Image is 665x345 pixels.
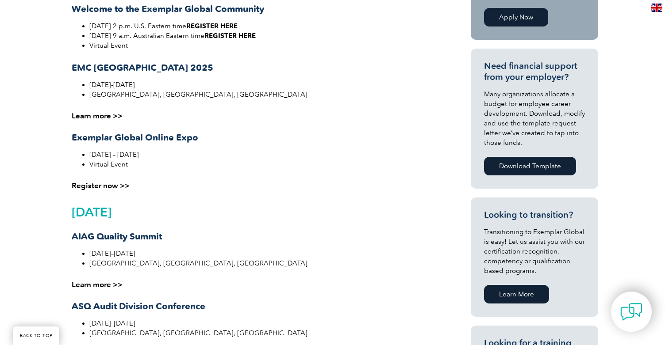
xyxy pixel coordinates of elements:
li: [DATE]–[DATE] [89,318,434,328]
h2: [DATE] [72,205,434,219]
li: Virtual Event [89,41,434,50]
a: BACK TO TOP [13,326,59,345]
img: contact-chat.png [620,301,642,323]
strong: Exemplar Global Online Expo [72,132,198,143]
img: en [651,4,662,12]
strong: ASQ Audit Division Conference [72,301,205,311]
a: Learn More [484,285,549,303]
h3: Need financial support from your employer? [484,61,585,83]
p: Transitioning to Exemplar Global is easy! Let us assist you with our certification recognition, c... [484,227,585,276]
a: Apply Now [484,8,548,27]
strong: EMC [GEOGRAPHIC_DATA] 2025 [72,62,213,73]
li: [GEOGRAPHIC_DATA], [GEOGRAPHIC_DATA], [GEOGRAPHIC_DATA] [89,258,434,268]
a: REGISTER HERE [204,32,256,40]
a: Learn more >> [72,111,123,120]
a: Learn more >> [72,280,123,289]
a: Register now >> [72,181,130,190]
li: [DATE] 9 a.m. Australian Eastern time [89,31,434,41]
li: [DATE] – [DATE] [89,150,434,159]
li: [GEOGRAPHIC_DATA], [GEOGRAPHIC_DATA], [GEOGRAPHIC_DATA] [89,328,434,338]
a: Download Template [484,157,576,175]
li: [GEOGRAPHIC_DATA], [GEOGRAPHIC_DATA], [GEOGRAPHIC_DATA] [89,90,434,99]
li: Virtual Event [89,159,434,169]
li: [DATE]-[DATE] [89,80,434,90]
strong: AIAG Quality Summit [72,231,162,242]
h3: Looking to transition? [484,209,585,220]
li: [DATE]–[DATE] [89,249,434,258]
strong: Welcome to the Exemplar Global Community [72,4,264,14]
li: [DATE] 2 p.m. U.S. Eastern time [89,21,434,31]
a: REGISTER HERE [186,22,238,30]
p: Many organizations allocate a budget for employee career development. Download, modify and use th... [484,89,585,148]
